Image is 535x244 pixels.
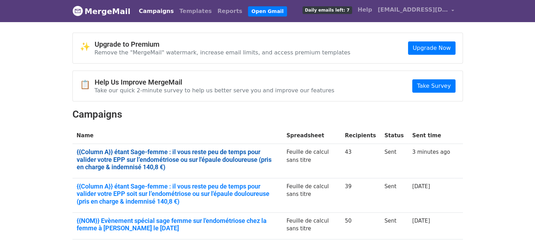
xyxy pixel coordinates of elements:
span: [EMAIL_ADDRESS][DOMAIN_NAME] [378,6,448,14]
p: Take our quick 2-minute survey to help us better serve you and improve our features [95,87,335,94]
p: Remove the "MergeMail" watermark, increase email limits, and access premium templates [95,49,351,56]
a: Reports [215,4,245,18]
td: Feuille de calcul sans titre [282,212,340,239]
a: {{Column A}} étant Sage-femme : il vous reste peu de temps pour valider votre EPP sur l’endométri... [77,148,278,171]
a: {{NOM}} Evènement spécial sage femme sur l'endométriose chez la femme à [PERSON_NAME] le [DATE] [77,217,278,232]
h4: Help Us Improve MergeMail [95,78,335,86]
td: 43 [340,144,380,178]
td: Feuille de calcul sans titre [282,178,340,212]
td: 39 [340,178,380,212]
span: 📋 [80,80,95,90]
td: 50 [340,212,380,239]
th: Spreadsheet [282,127,340,144]
a: Campaigns [136,4,177,18]
span: ✨ [80,42,95,52]
img: MergeMail logo [72,6,83,16]
td: Feuille de calcul sans titre [282,144,340,178]
th: Recipients [340,127,380,144]
a: MergeMail [72,4,130,19]
th: Status [380,127,408,144]
a: 3 minutes ago [412,149,450,155]
a: [DATE] [412,218,430,224]
h4: Upgrade to Premium [95,40,351,48]
span: Daily emails left: 7 [302,6,352,14]
div: Widget de chat [500,210,535,244]
td: Sent [380,212,408,239]
a: [DATE] [412,183,430,190]
a: {{Column A}} étant Sage-femme : il vous reste peu de temps pour valider votre EPP soit sur l’endo... [77,183,278,205]
a: Upgrade Now [408,41,455,55]
a: Templates [177,4,215,18]
h2: Campaigns [72,108,463,120]
a: Take Survey [412,79,455,93]
td: Sent [380,144,408,178]
th: Name [72,127,282,144]
iframe: Chat Widget [500,210,535,244]
a: Daily emails left: 7 [300,3,355,17]
th: Sent time [408,127,454,144]
td: Sent [380,178,408,212]
a: Open Gmail [248,6,287,17]
a: [EMAIL_ADDRESS][DOMAIN_NAME] [375,3,457,19]
a: Help [355,3,375,17]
